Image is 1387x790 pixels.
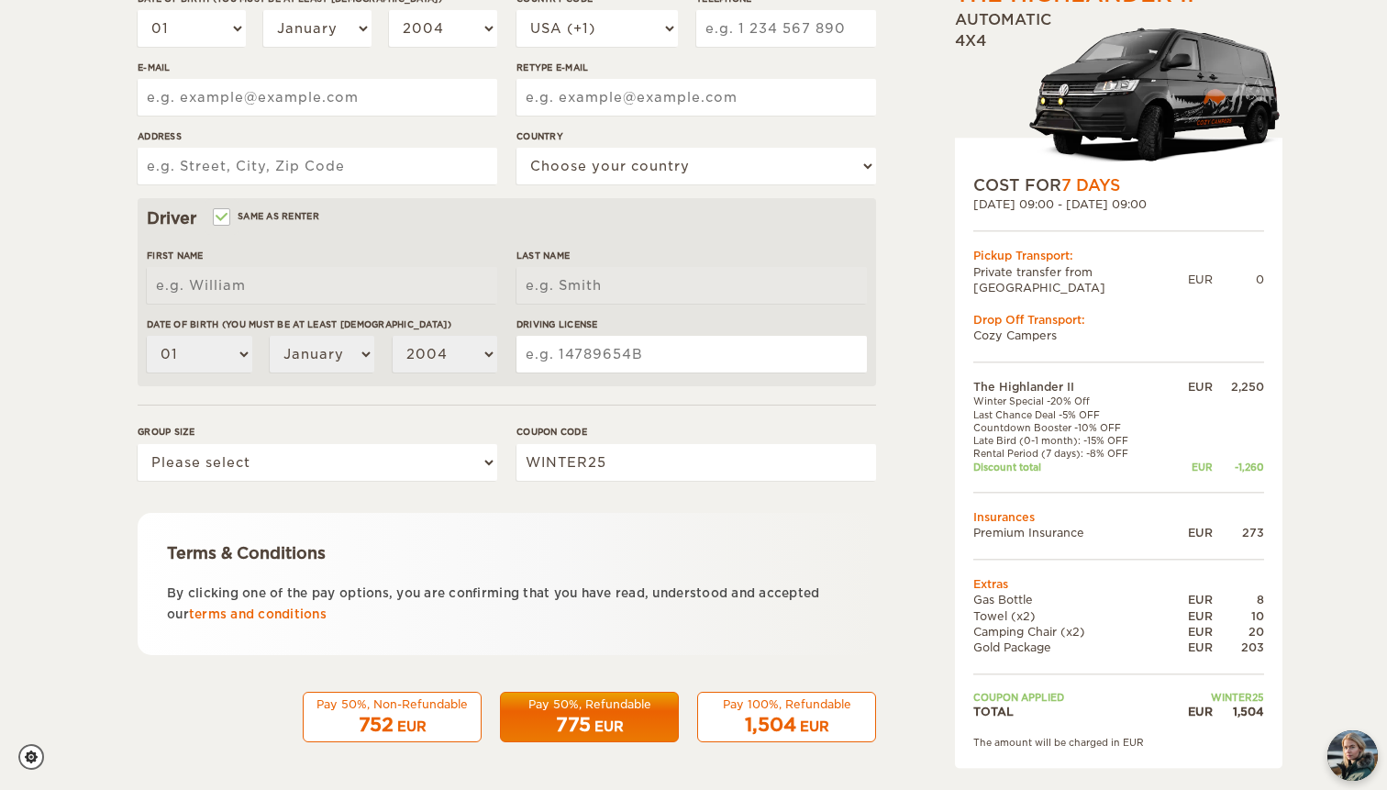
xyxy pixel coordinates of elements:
[973,593,1169,608] td: Gas Bottle
[1169,691,1264,704] td: WINTER25
[973,525,1169,540] td: Premium Insurance
[18,744,56,770] a: Cookie settings
[697,692,876,743] button: Pay 100%, Refundable 1,504 EUR
[138,148,497,184] input: e.g. Street, City, Zip Code
[973,640,1169,655] td: Gold Package
[516,129,876,143] label: Country
[1213,640,1264,655] div: 203
[1169,525,1213,540] div: EUR
[516,249,867,262] label: Last Name
[1213,593,1264,608] div: 8
[973,379,1169,395] td: The Highlander II
[147,317,497,331] label: Date of birth (You must be at least [DEMOGRAPHIC_DATA])
[973,509,1264,525] td: Insurances
[189,607,327,621] a: terms and conditions
[138,129,497,143] label: Address
[147,267,497,304] input: e.g. William
[1213,624,1264,640] div: 20
[973,737,1264,750] div: The amount will be charged in EUR
[1213,461,1264,473] div: -1,260
[973,608,1169,624] td: Towel (x2)
[1169,379,1213,395] div: EUR
[1061,176,1120,195] span: 7 Days
[556,714,591,736] span: 775
[696,10,876,47] input: e.g. 1 234 567 890
[147,249,497,262] label: First Name
[1169,461,1213,473] div: EUR
[303,692,482,743] button: Pay 50%, Non-Refundable 752 EUR
[359,714,394,736] span: 752
[516,425,876,439] label: Coupon code
[397,718,427,736] div: EUR
[594,718,624,736] div: EUR
[973,691,1169,704] td: Coupon applied
[1169,608,1213,624] div: EUR
[973,174,1264,196] div: COST FOR
[800,718,829,736] div: EUR
[973,461,1169,473] td: Discount total
[138,61,497,74] label: E-mail
[512,696,667,712] div: Pay 50%, Refundable
[516,267,867,304] input: e.g. Smith
[1169,705,1213,720] div: EUR
[167,583,847,626] p: By clicking one of the pay options, you are confirming that you have read, understood and accepte...
[138,79,497,116] input: e.g. example@example.com
[709,696,864,712] div: Pay 100%, Refundable
[1169,624,1213,640] div: EUR
[973,448,1169,461] td: Rental Period (7 days): -8% OFF
[1213,272,1264,287] div: 0
[973,197,1264,213] div: [DATE] 09:00 - [DATE] 09:00
[516,79,876,116] input: e.g. example@example.com
[516,61,876,74] label: Retype E-mail
[1169,640,1213,655] div: EUR
[973,264,1188,295] td: Private transfer from [GEOGRAPHIC_DATA]
[973,577,1264,593] td: Extras
[745,714,796,736] span: 1,504
[167,542,847,564] div: Terms & Conditions
[215,213,227,225] input: Same as renter
[955,11,1282,175] div: Automatic 4x4
[973,705,1169,720] td: TOTAL
[215,207,319,225] label: Same as renter
[1213,705,1264,720] div: 1,504
[315,696,470,712] div: Pay 50%, Non-Refundable
[973,434,1169,447] td: Late Bird (0-1 month): -15% OFF
[973,249,1264,264] div: Pickup Transport:
[138,425,497,439] label: Group size
[973,328,1264,343] td: Cozy Campers
[973,408,1169,421] td: Last Chance Deal -5% OFF
[500,692,679,743] button: Pay 50%, Refundable 775 EUR
[1327,730,1378,781] img: Freyja at Cozy Campers
[1327,730,1378,781] button: chat-button
[973,395,1169,408] td: Winter Special -20% Off
[973,312,1264,328] div: Drop Off Transport:
[973,421,1169,434] td: Countdown Booster -10% OFF
[1213,608,1264,624] div: 10
[516,336,867,373] input: e.g. 14789654B
[1213,379,1264,395] div: 2,250
[147,207,867,229] div: Driver
[973,624,1169,640] td: Camping Chair (x2)
[1188,272,1213,287] div: EUR
[1028,16,1282,174] img: stor-langur-223.png
[1169,593,1213,608] div: EUR
[1213,525,1264,540] div: 273
[516,317,867,331] label: Driving License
